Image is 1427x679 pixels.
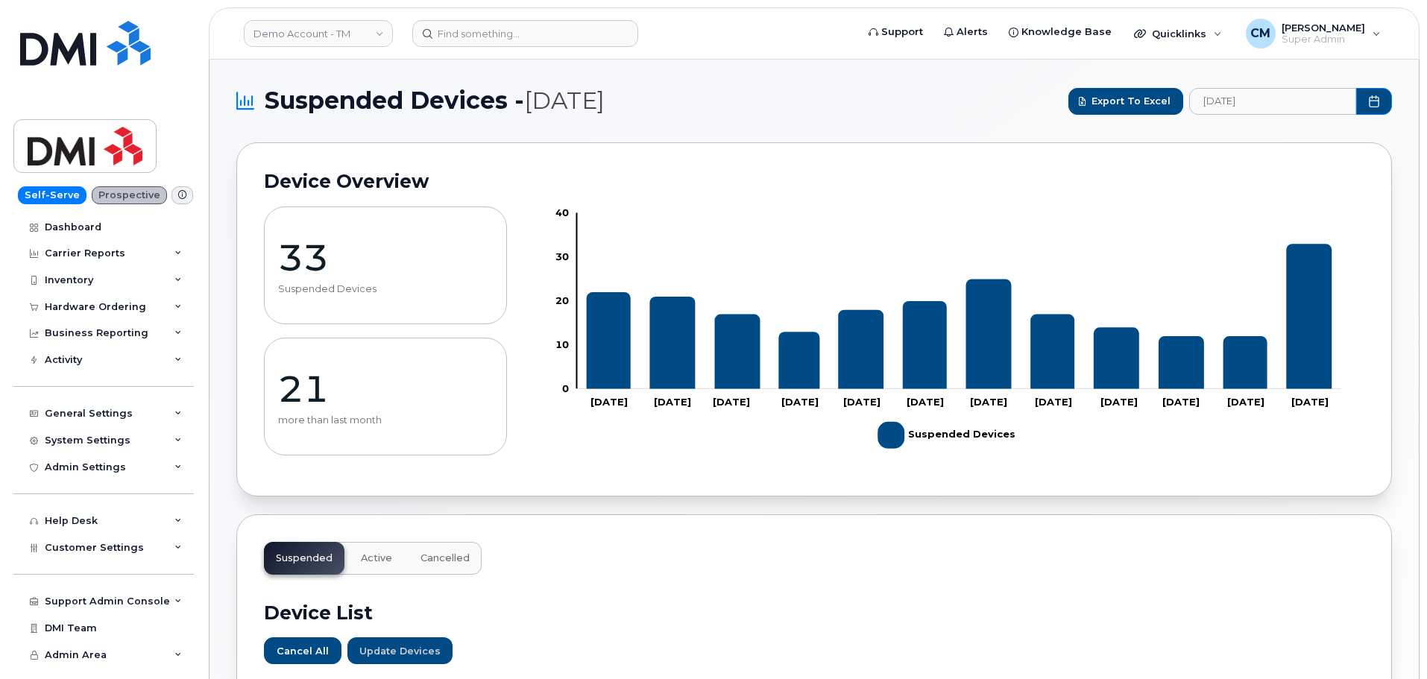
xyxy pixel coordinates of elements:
[555,206,1342,455] g: Chart
[278,283,493,295] p: Suspended Devices
[590,396,628,408] tspan: [DATE]
[878,416,1016,455] g: Suspended Devices
[555,294,569,306] tspan: 20
[278,236,493,280] p: 33
[265,86,605,116] span: Suspended Devices -
[713,396,750,408] tspan: [DATE]
[278,367,493,411] p: 21
[1100,396,1138,408] tspan: [DATE]
[359,644,441,658] span: Update Devices
[562,382,569,394] tspan: 0
[970,396,1007,408] tspan: [DATE]
[264,170,1364,192] h2: Device Overview
[1362,614,1416,668] iframe: Messenger Launcher
[555,338,569,350] tspan: 10
[878,416,1016,455] g: Legend
[1035,396,1072,408] tspan: [DATE]
[555,206,569,218] tspan: 40
[361,552,392,564] span: Active
[277,644,329,658] span: Cancel All
[264,637,341,664] button: Cancel All
[420,552,470,564] span: Cancelled
[555,250,569,262] tspan: 30
[907,396,945,408] tspan: [DATE]
[347,637,453,664] button: Update Devices
[1189,88,1356,115] input: archived_billing_data
[1068,88,1183,115] button: Export to Excel
[524,86,605,115] span: [DATE]
[278,414,493,426] p: more than last month
[1292,396,1329,408] tspan: [DATE]
[781,396,819,408] tspan: [DATE]
[1228,396,1265,408] tspan: [DATE]
[655,396,692,408] tspan: [DATE]
[264,601,1364,624] h2: Device List
[587,244,1332,389] g: Suspended Devices
[1162,396,1200,408] tspan: [DATE]
[1091,94,1171,108] span: Export to Excel
[1356,88,1392,115] button: Choose Date
[843,396,881,408] tspan: [DATE]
